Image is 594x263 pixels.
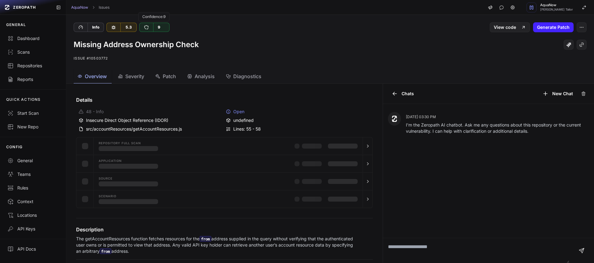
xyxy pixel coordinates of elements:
[533,22,574,32] button: Generate Patch
[76,226,373,233] h4: Description
[79,126,223,132] div: src/accountResources/getAccountResources.js
[163,73,176,80] span: Patch
[79,117,223,123] div: Insecure Direct Object Reference (IDOR)
[142,14,166,19] div: Confidence: 9
[120,23,136,32] div: 5.3
[7,110,58,116] div: Start Scan
[7,212,58,218] div: Locations
[88,23,104,32] div: Info
[74,40,199,50] h1: Missing Address Ownership Check
[406,114,589,119] p: [DATE] 03:30 PM
[76,173,372,190] button: Source
[226,117,370,123] div: undefined
[71,5,88,10] a: AquaNow
[388,89,418,99] button: Chats
[406,122,589,134] p: I'm the Zeropath AI chatbot. Ask me any questions about this repository or the current vulnerabil...
[7,49,58,55] div: Scans
[76,236,353,254] p: The getAccountResources function fetches resources for the address supplied in the query without ...
[226,109,370,115] div: Open
[13,5,36,10] span: ZEROPATH
[7,63,58,69] div: Repositories
[7,158,58,164] div: General
[153,23,165,32] div: 9
[6,97,41,102] p: QUICK ACTIONS
[91,5,96,10] svg: chevron right,
[79,109,223,115] div: 48 - Info
[233,73,261,80] span: Diagnostics
[540,8,573,11] span: [PERSON_NAME] Tailor
[71,5,110,10] nav: breadcrumb
[539,89,577,99] button: New Chat
[7,185,58,191] div: Rules
[6,145,23,149] p: CONFIG
[99,5,110,10] a: Issues
[76,137,372,155] button: Repository Full scan
[7,76,58,82] div: Reports
[76,96,373,104] h4: Details
[195,73,215,80] span: Analysis
[76,155,372,172] button: Application
[74,55,587,62] p: Issue #10503772
[7,124,58,130] div: New Repo
[99,177,113,180] span: Source
[99,142,140,145] span: Repository Full scan
[226,126,370,132] div: Lines: 55 - 58
[7,171,58,177] div: Teams
[7,226,58,232] div: API Keys
[540,3,573,7] span: AquaNow
[6,22,26,27] p: GENERAL
[2,2,51,12] a: ZEROPATH
[7,198,58,205] div: Context
[85,73,107,80] span: Overview
[200,236,211,242] code: from
[76,190,372,208] button: Scenario
[7,246,58,252] div: API Docs
[490,22,530,32] a: View code
[392,116,397,122] img: Zeropath AI
[99,195,116,198] span: Scenario
[7,35,58,42] div: Dashboard
[99,159,122,163] span: Application
[125,73,144,80] span: Severity
[100,248,111,254] code: from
